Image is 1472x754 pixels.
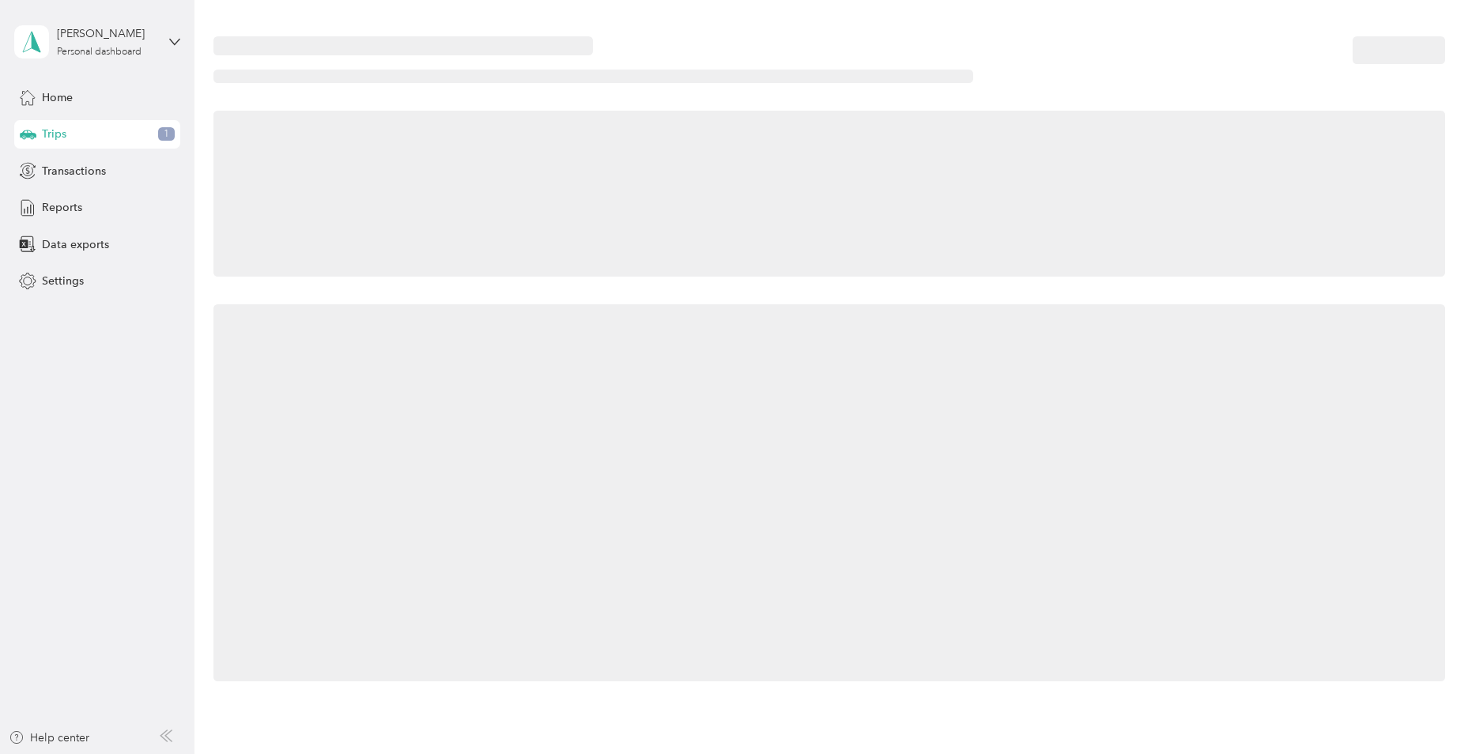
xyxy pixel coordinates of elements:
[42,273,84,289] span: Settings
[1383,665,1472,754] iframe: Everlance-gr Chat Button Frame
[42,199,82,216] span: Reports
[158,127,175,141] span: 1
[9,729,89,746] button: Help center
[42,163,106,179] span: Transactions
[42,89,73,106] span: Home
[42,126,66,142] span: Trips
[57,47,142,57] div: Personal dashboard
[57,25,156,42] div: [PERSON_NAME]
[42,236,109,253] span: Data exports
